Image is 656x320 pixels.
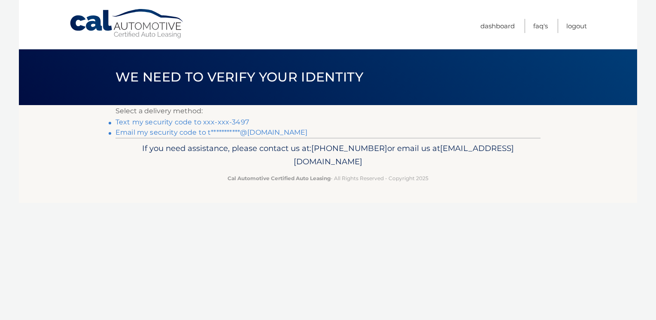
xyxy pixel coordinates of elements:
[480,19,515,33] a: Dashboard
[69,9,185,39] a: Cal Automotive
[115,69,363,85] span: We need to verify your identity
[121,142,535,169] p: If you need assistance, please contact us at: or email us at
[121,174,535,183] p: - All Rights Reserved - Copyright 2025
[115,105,541,117] p: Select a delivery method:
[311,143,387,153] span: [PHONE_NUMBER]
[533,19,548,33] a: FAQ's
[115,118,249,126] a: Text my security code to xxx-xxx-3497
[228,175,331,181] strong: Cal Automotive Certified Auto Leasing
[566,19,587,33] a: Logout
